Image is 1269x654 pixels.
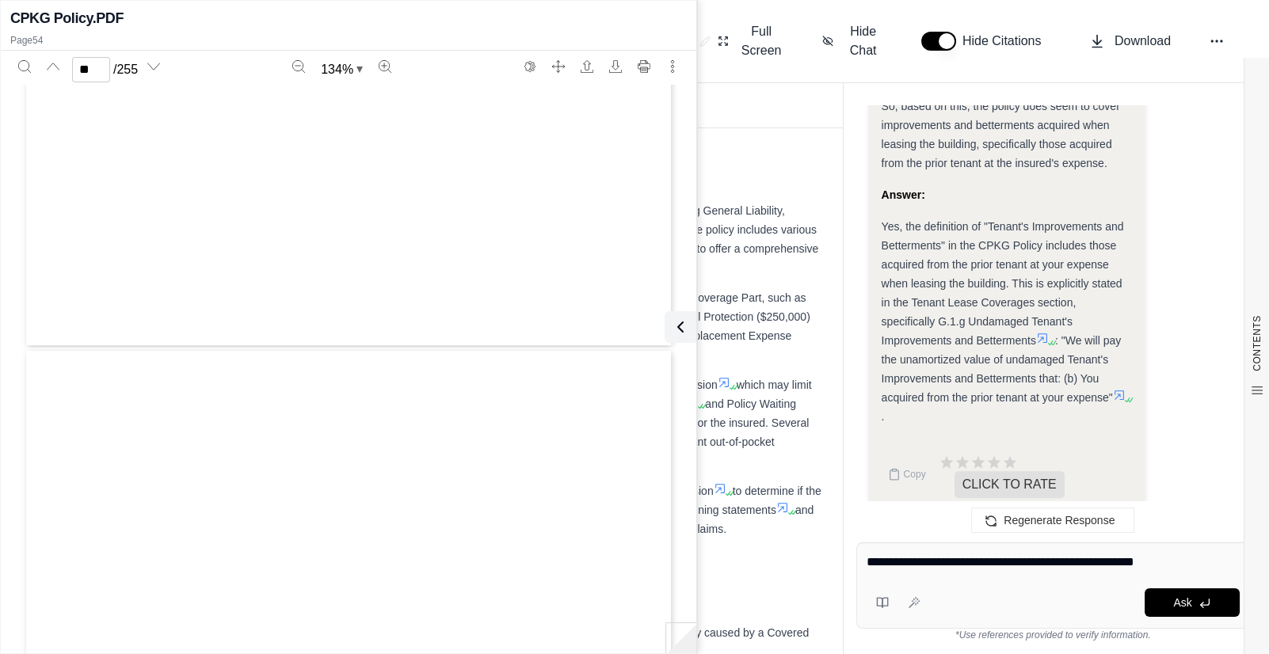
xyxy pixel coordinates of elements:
[1251,315,1263,371] span: CONTENTS
[372,54,398,79] button: Zoom in
[882,220,1124,347] span: Yes, the definition of "Tenant's Improvements and Betterments" in the CPKG Policy includes those ...
[238,378,812,410] span: which may limit coverage for losses related to disease or illness. The standard Policy Deductible...
[1173,596,1191,609] span: Ask
[660,54,685,79] button: More actions
[631,54,657,79] button: Print
[574,54,600,79] button: Open file
[1145,588,1240,617] button: Ask
[882,334,1122,404] span: : "We will pay the unamortized value of undamaged Tenant's Improvements and Betterments that: (b)...
[711,16,791,67] button: Full Screen
[517,54,543,79] button: Switch to the dark theme
[546,54,571,79] button: Full screen
[816,16,890,67] button: Hide Chat
[314,57,369,82] button: Zoom document
[904,468,926,481] span: Copy
[1115,32,1171,51] span: Download
[955,471,1065,498] span: CLICK TO RATE
[882,410,885,423] span: .
[962,32,1051,51] span: Hide Citations
[882,188,925,201] strong: Answer:
[603,54,628,79] button: Download
[10,34,687,47] p: Page 54
[843,22,883,60] span: Hide Chat
[882,100,1120,169] span: So, based on this, the policy does seem to cover improvements and betterments acquired when leasi...
[113,60,138,79] span: / 255
[40,54,66,79] button: Previous page
[12,54,37,79] button: Search
[321,60,353,79] span: 134 %
[971,508,1134,533] button: Regenerate Response
[738,22,784,60] span: Full Screen
[238,435,775,467] span: , which may result in significant out-of-pocket expenses.
[856,629,1250,641] div: *Use references provided to verify information.
[286,54,311,79] button: Zoom out
[1004,514,1115,527] span: Regenerate Response
[238,485,821,516] span: to determine if the coverage is sufficient, and if broader coverage is needed. Also, check the nu...
[72,57,110,82] input: Enter a page number
[141,54,166,79] button: Next page
[10,7,124,29] h2: CPKG Policy.PDF
[1083,25,1177,57] button: Download
[882,458,932,490] button: Copy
